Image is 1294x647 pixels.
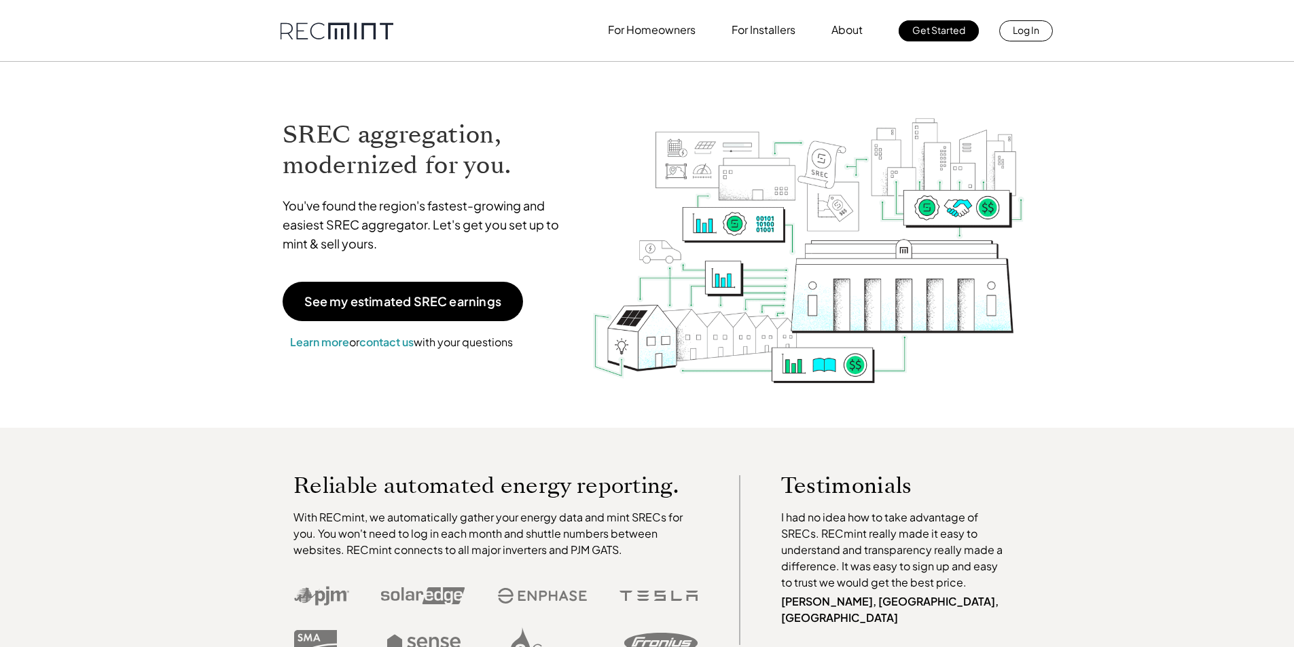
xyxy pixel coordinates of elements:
p: I had no idea how to take advantage of SRECs. RECmint really made it easy to understand and trans... [781,509,1009,591]
p: or with your questions [283,333,520,351]
h1: SREC aggregation, modernized for you. [283,119,572,181]
p: Reliable automated energy reporting. [293,475,698,496]
p: Get Started [912,20,965,39]
p: You've found the region's fastest-growing and easiest SREC aggregator. Let's get you set up to mi... [283,196,572,253]
p: See my estimated SREC earnings [304,295,501,308]
p: [PERSON_NAME], [GEOGRAPHIC_DATA], [GEOGRAPHIC_DATA] [781,593,1009,626]
p: With RECmint, we automatically gather your energy data and mint SRECs for you. You won't need to ... [293,509,698,558]
a: Learn more [290,335,349,349]
img: RECmint value cycle [592,82,1025,387]
p: About [831,20,863,39]
p: For Homeowners [608,20,696,39]
p: For Installers [732,20,795,39]
p: Testimonials [781,475,984,496]
a: See my estimated SREC earnings [283,282,523,321]
a: Get Started [899,20,979,41]
a: contact us [359,335,414,349]
a: Log In [999,20,1053,41]
p: Log In [1013,20,1039,39]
